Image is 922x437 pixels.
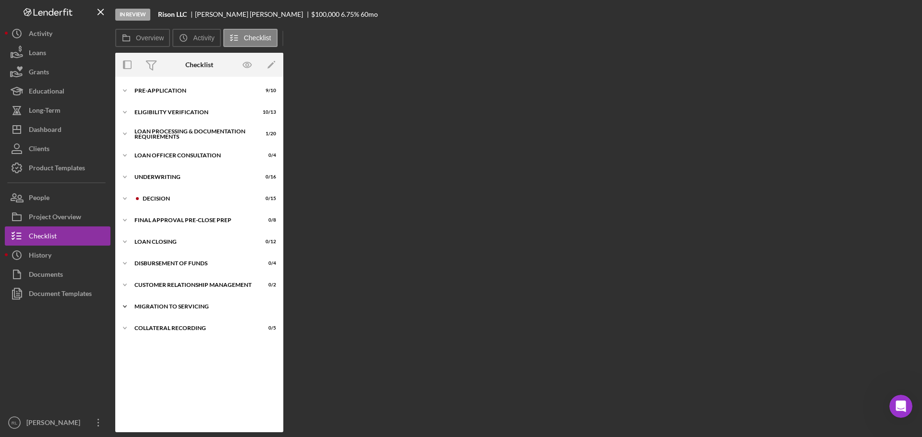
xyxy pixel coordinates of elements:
[195,11,311,18] div: [PERSON_NAME] [PERSON_NAME]
[24,413,86,435] div: [PERSON_NAME]
[134,325,252,331] div: Collateral Recording
[134,239,252,245] div: Loan Closing
[5,246,110,265] button: History
[29,82,64,103] div: Educational
[5,413,110,432] button: RL[PERSON_NAME]
[5,24,110,43] button: Activity
[259,282,276,288] div: 0 / 2
[889,395,912,418] iframe: Intercom live chat
[311,10,340,18] span: $100,000
[158,11,187,18] b: Rison LLC
[29,207,81,229] div: Project Overview
[29,62,49,84] div: Grants
[134,153,252,158] div: Loan Officer Consultation
[259,196,276,201] div: 0 / 15
[134,282,252,288] div: Customer Relationship Management
[259,109,276,115] div: 10 / 13
[5,207,110,226] button: Project Overview
[5,43,110,62] button: Loans
[172,29,220,47] button: Activity
[5,188,110,207] button: People
[5,265,110,284] button: Documents
[29,158,85,180] div: Product Templates
[259,88,276,94] div: 9 / 10
[29,24,52,46] div: Activity
[29,284,92,306] div: Document Templates
[259,239,276,245] div: 0 / 12
[29,43,46,65] div: Loans
[5,226,110,246] button: Checklist
[361,11,378,18] div: 60 mo
[134,217,252,223] div: Final Approval Pre-Close Prep
[5,120,110,139] button: Dashboard
[134,260,252,266] div: Disbursement of Funds
[259,153,276,158] div: 0 / 4
[5,158,110,177] button: Product Templates
[29,139,49,161] div: Clients
[259,325,276,331] div: 0 / 5
[29,265,63,286] div: Documents
[115,29,170,47] button: Overview
[29,101,61,122] div: Long-Term
[134,129,252,140] div: Loan Processing & Documentation Requirements
[29,246,51,267] div: History
[5,284,110,303] button: Document Templates
[193,34,214,42] label: Activity
[341,11,359,18] div: 6.75 %
[259,260,276,266] div: 0 / 4
[134,304,271,309] div: Migration to Servicing
[12,420,18,425] text: RL
[134,88,252,94] div: Pre-Application
[223,29,278,47] button: Checklist
[29,188,49,210] div: People
[134,174,252,180] div: Underwriting
[143,196,252,201] div: Decision
[185,61,213,69] div: Checklist
[134,109,252,115] div: Eligibility Verification
[29,226,57,248] div: Checklist
[5,101,110,120] button: Long-Term
[115,9,150,21] div: In Review
[5,62,110,82] button: Grants
[259,131,276,137] div: 1 / 20
[259,217,276,223] div: 0 / 8
[136,34,164,42] label: Overview
[5,82,110,101] button: Educational
[259,174,276,180] div: 0 / 16
[244,34,271,42] label: Checklist
[29,120,61,142] div: Dashboard
[5,139,110,158] button: Clients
